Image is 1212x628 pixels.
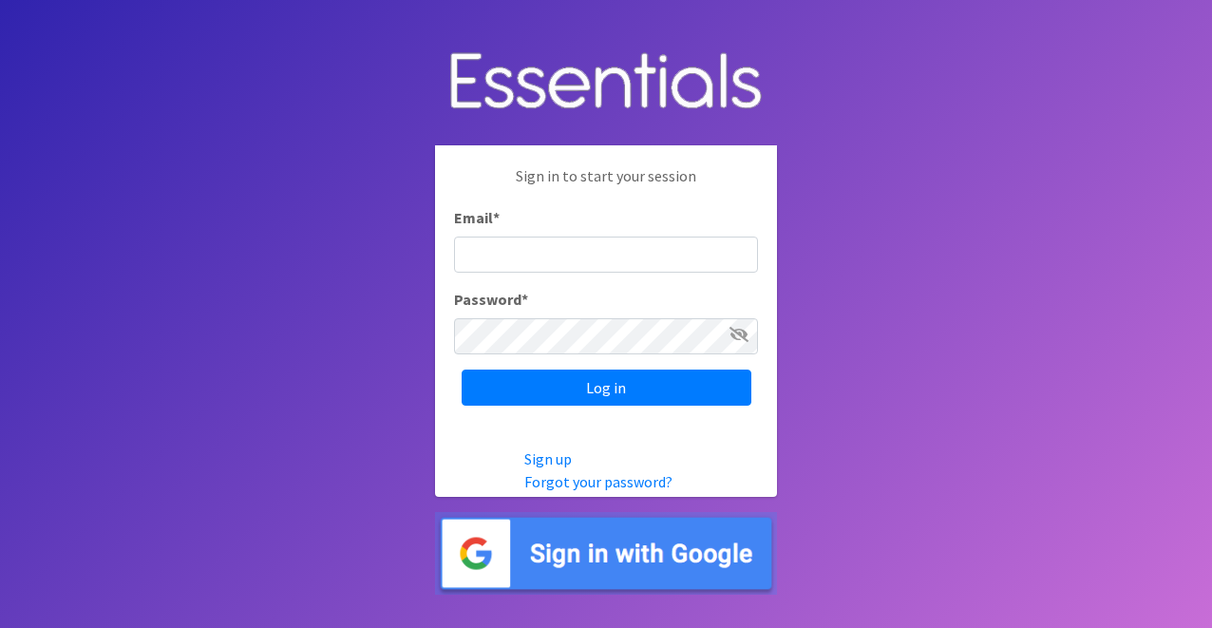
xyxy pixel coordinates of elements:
abbr: required [521,290,528,309]
input: Log in [462,370,751,406]
label: Password [454,288,528,311]
abbr: required [493,208,500,227]
a: Sign up [524,449,572,468]
a: Forgot your password? [524,472,672,491]
p: Sign in to start your session [454,164,758,206]
label: Email [454,206,500,229]
img: Human Essentials [435,33,777,131]
img: Sign in with Google [435,512,777,595]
